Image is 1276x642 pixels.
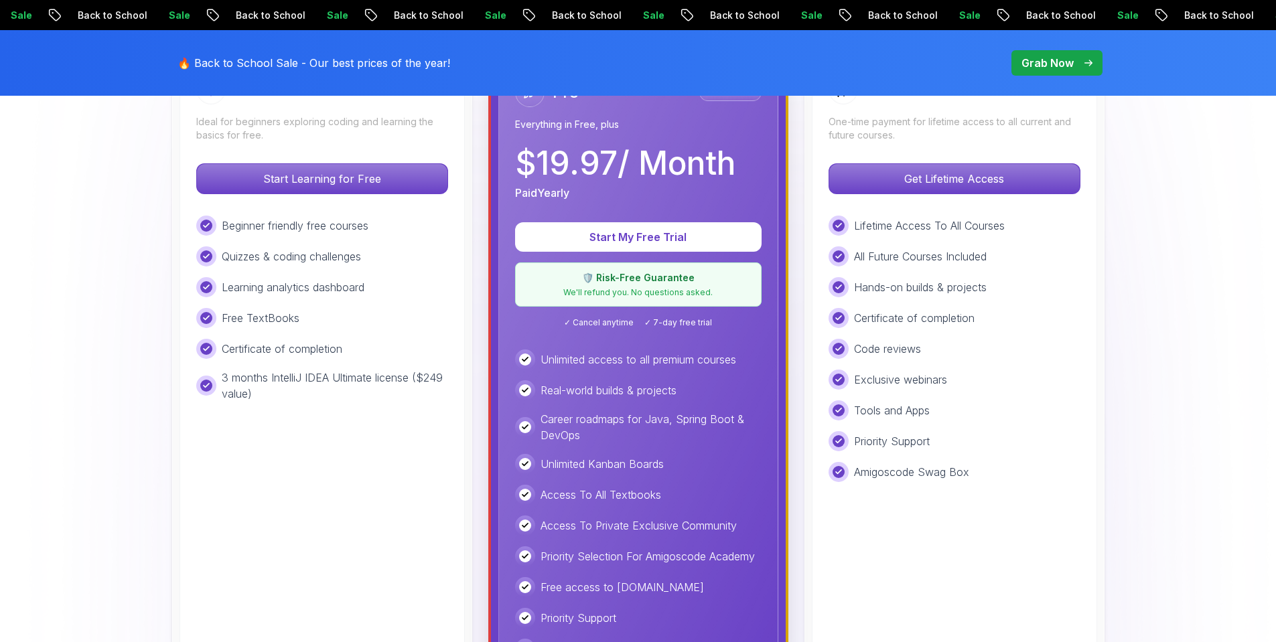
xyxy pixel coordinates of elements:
[515,147,735,179] p: $ 19.97 / Month
[515,185,569,201] p: Paid Yearly
[854,279,987,295] p: Hands-on builds & projects
[854,341,921,357] p: Code reviews
[158,9,201,22] p: Sale
[1015,9,1107,22] p: Back to School
[541,9,632,22] p: Back to School
[222,248,361,264] p: Quizzes & coding challenges
[644,317,712,328] span: ✓ 7-day free trial
[854,433,930,449] p: Priority Support
[541,382,677,398] p: Real-world builds & projects
[857,9,948,22] p: Back to School
[531,229,746,245] p: Start My Free Trial
[515,222,762,252] button: Start My Free Trial
[854,248,987,264] p: All Future Courses Included
[67,9,158,22] p: Back to School
[564,317,634,328] span: ✓ Cancel anytime
[1174,9,1265,22] p: Back to School
[541,411,762,443] p: Career roadmaps for Java, Spring Boot & DevOps
[524,271,753,285] p: 🛡️ Risk-Free Guarantee
[196,115,448,142] p: Ideal for beginners exploring coding and learning the basics for free.
[1107,9,1149,22] p: Sale
[541,487,661,503] p: Access To All Textbooks
[222,218,368,234] p: Beginner friendly free courses
[225,9,316,22] p: Back to School
[854,464,969,480] p: Amigoscode Swag Box
[316,9,359,22] p: Sale
[197,164,447,193] p: Start Learning for Free
[541,548,755,564] p: Priority Selection For Amigoscode Academy
[515,118,762,131] p: Everything in Free, plus
[541,456,664,472] p: Unlimited Kanban Boards
[541,517,737,534] p: Access To Private Exclusive Community
[632,9,675,22] p: Sale
[790,9,833,22] p: Sale
[541,610,616,626] p: Priority Support
[854,402,930,418] p: Tools and Apps
[222,310,299,326] p: Free TextBooks
[474,9,517,22] p: Sale
[196,163,448,194] button: Start Learning for Free
[829,163,1080,194] button: Get Lifetime Access
[854,218,1005,234] p: Lifetime Access To All Courses
[854,310,975,326] p: Certificate of completion
[196,172,448,185] a: Start Learning for Free
[948,9,991,22] p: Sale
[854,372,947,388] p: Exclusive webinars
[829,172,1080,185] a: Get Lifetime Access
[829,164,1080,193] p: Get Lifetime Access
[541,579,704,595] p: Free access to [DOMAIN_NAME]
[222,370,448,402] p: 3 months IntelliJ IDEA Ultimate license ($249 value)
[541,351,736,368] p: Unlimited access to all premium courses
[383,9,474,22] p: Back to School
[178,55,450,71] p: 🔥 Back to School Sale - Our best prices of the year!
[222,279,364,295] p: Learning analytics dashboard
[699,9,790,22] p: Back to School
[222,341,342,357] p: Certificate of completion
[1021,55,1074,71] p: Grab Now
[829,115,1080,142] p: One-time payment for lifetime access to all current and future courses.
[524,287,753,298] p: We'll refund you. No questions asked.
